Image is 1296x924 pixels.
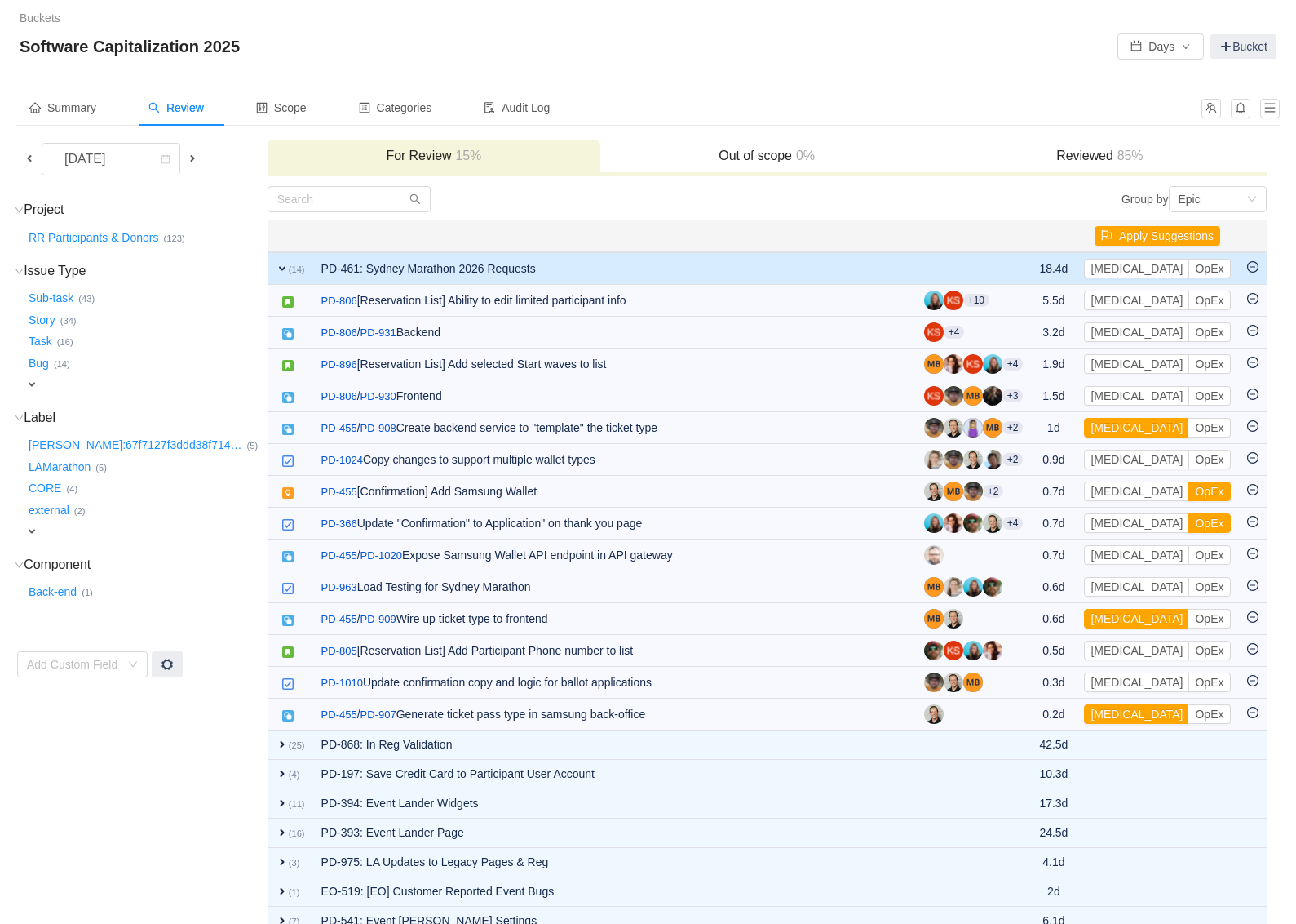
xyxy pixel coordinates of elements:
a: PD-366 [321,516,357,532]
img: JE [924,673,944,692]
td: Create backend service to "template" the ticket type [313,412,916,444]
aui-badge: +2 [983,485,1004,498]
button: [MEDICAL_DATA] [1084,641,1189,660]
i: icon: minus-circle [1247,357,1258,368]
div: [DATE] [51,144,122,175]
img: 10315 [281,646,294,659]
h3: Label [25,410,266,426]
button: OpEx [1188,322,1230,342]
span: / [321,326,360,339]
td: 0.3d [1031,667,1076,699]
img: JE [963,482,983,501]
td: 0.7d [1031,476,1076,508]
td: 3.2d [1031,317,1076,349]
button: Bug [25,350,54,376]
span: expand [276,826,289,839]
img: SN [924,513,944,533]
button: [MEDICAL_DATA] [1084,291,1189,310]
td: 42.5d [1031,731,1076,760]
i: icon: minus-circle [1247,420,1258,432]
small: (43) [78,294,95,304]
td: PD-975: LA Updates to Legacy Pages & Reg [313,848,916,877]
img: LJ [944,513,963,533]
small: (2) [74,506,86,516]
img: MP [944,418,963,438]
div: Epic [1179,187,1201,211]
button: icon: bell [1231,99,1250,118]
img: MP [944,673,963,692]
img: MB [963,673,983,692]
a: PD-909 [360,611,396,628]
a: PD-930 [360,389,396,405]
i: icon: down [128,660,138,671]
span: Scope [256,101,307,114]
button: OpEx [1188,704,1230,724]
img: 10316 [281,709,294,722]
i: icon: audit [484,102,495,113]
button: [MEDICAL_DATA] [1084,418,1189,438]
small: (11) [289,799,305,809]
td: 0.6d [1031,603,1076,635]
i: icon: search [148,102,160,113]
img: 10316 [281,550,294,563]
img: KS [963,354,983,374]
button: [MEDICAL_DATA] [1084,322,1189,342]
td: 0.5d [1031,635,1076,667]
td: PD-868: In Reg Validation [313,731,916,760]
h3: Reviewed [941,148,1258,164]
small: (34) [60,316,77,326]
button: OpEx [1188,545,1230,565]
button: [MEDICAL_DATA] [1084,450,1189,469]
button: [MEDICAL_DATA] [1084,704,1189,724]
button: OpEx [1188,450,1230,469]
img: SN [924,291,944,310]
small: (3) [289,858,300,868]
span: / [321,708,360,721]
img: MB [924,354,944,374]
td: PD-393: Event Lander Page [313,819,916,848]
td: [Reservation List] Add selected Start waves to list [313,349,916,380]
small: (16) [57,337,73,347]
img: LJ [944,354,963,374]
span: expand [276,738,289,751]
img: 10315 [281,359,294,372]
button: icon: flagApply Suggestions [1095,226,1220,246]
span: / [321,549,360,562]
img: MP [944,609,963,629]
img: MB [963,513,983,533]
td: Generate ticket pass type in samsung back-office [313,699,916,731]
i: icon: down [15,206,24,215]
button: [MEDICAL_DATA] [1084,609,1189,629]
button: [MEDICAL_DATA] [1084,577,1189,597]
img: MB [944,482,963,501]
img: BB [963,418,983,438]
img: MB [983,418,1002,438]
button: Sub-task [25,286,78,312]
img: MB [924,609,944,629]
td: 1.5d [1031,380,1076,412]
i: icon: calendar [161,154,170,166]
button: CORE [25,476,66,502]
aui-badge: +4 [1002,358,1024,371]
h3: Component [25,557,266,573]
img: 10318 [281,677,294,691]
button: OpEx [1188,513,1230,533]
img: MB [983,577,1002,597]
i: icon: minus-circle [1247,707,1258,718]
span: Review [148,101,204,114]
span: expand [25,378,38,391]
span: expand [25,525,38,538]
img: 10318 [281,518,294,531]
img: SN [983,354,1002,374]
h3: Out of scope [608,148,925,164]
aui-badge: +10 [963,294,989,307]
img: KS [924,386,944,406]
button: [MEDICAL_DATA] [1084,673,1189,692]
td: PD-394: Event Lander Widgets [313,789,916,819]
i: icon: profile [359,102,370,113]
i: icon: control [256,102,268,113]
img: LJ [983,641,1002,660]
td: [Reservation List] Ability to edit limited participant info [313,285,916,317]
a: PD-1024 [321,452,363,469]
a: PD-806 [321,389,357,405]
